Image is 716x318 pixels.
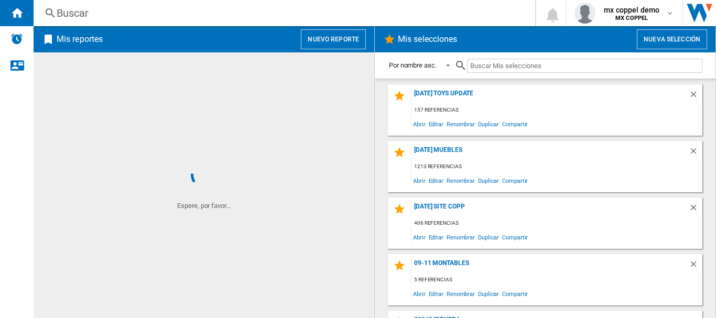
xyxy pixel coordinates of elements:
[411,104,702,117] div: 157 referencias
[476,287,501,301] span: Duplicar
[689,90,702,104] div: Borrar
[301,29,366,49] button: Nuevo reporte
[389,61,437,69] div: Por nombre asc.
[411,90,689,104] div: [DATE] toys update
[604,5,659,15] span: mx coppel demo
[445,287,476,301] span: Renombrar
[411,146,689,160] div: [DATE] MUEBLES
[427,173,445,188] span: Editar
[411,117,427,131] span: Abrir
[411,287,427,301] span: Abrir
[177,202,230,210] ng-transclude: Espere, por favor...
[427,117,445,131] span: Editar
[637,29,707,49] button: Nueva selección
[445,173,476,188] span: Renombrar
[689,203,702,217] div: Borrar
[411,160,702,173] div: 1213 referencias
[574,3,595,24] img: profile.jpg
[411,217,702,230] div: 406 referencias
[445,230,476,244] span: Renombrar
[396,29,460,49] h2: Mis selecciones
[411,230,427,244] span: Abrir
[467,59,702,73] input: Buscar Mis selecciones
[411,203,689,217] div: [DATE] site copp
[615,15,648,21] b: MX COPPEL
[10,32,23,45] img: alerts-logo.svg
[501,287,529,301] span: Compartir
[411,173,427,188] span: Abrir
[55,29,105,49] h2: Mis reportes
[427,230,445,244] span: Editar
[476,117,501,131] span: Duplicar
[689,259,702,273] div: Borrar
[445,117,476,131] span: Renombrar
[501,117,529,131] span: Compartir
[476,230,501,244] span: Duplicar
[57,6,508,20] div: Buscar
[689,146,702,160] div: Borrar
[501,173,529,188] span: Compartir
[427,287,445,301] span: Editar
[411,259,689,273] div: 09-11 MONTABLES
[501,230,529,244] span: Compartir
[476,173,501,188] span: Duplicar
[411,273,702,287] div: 5 referencias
